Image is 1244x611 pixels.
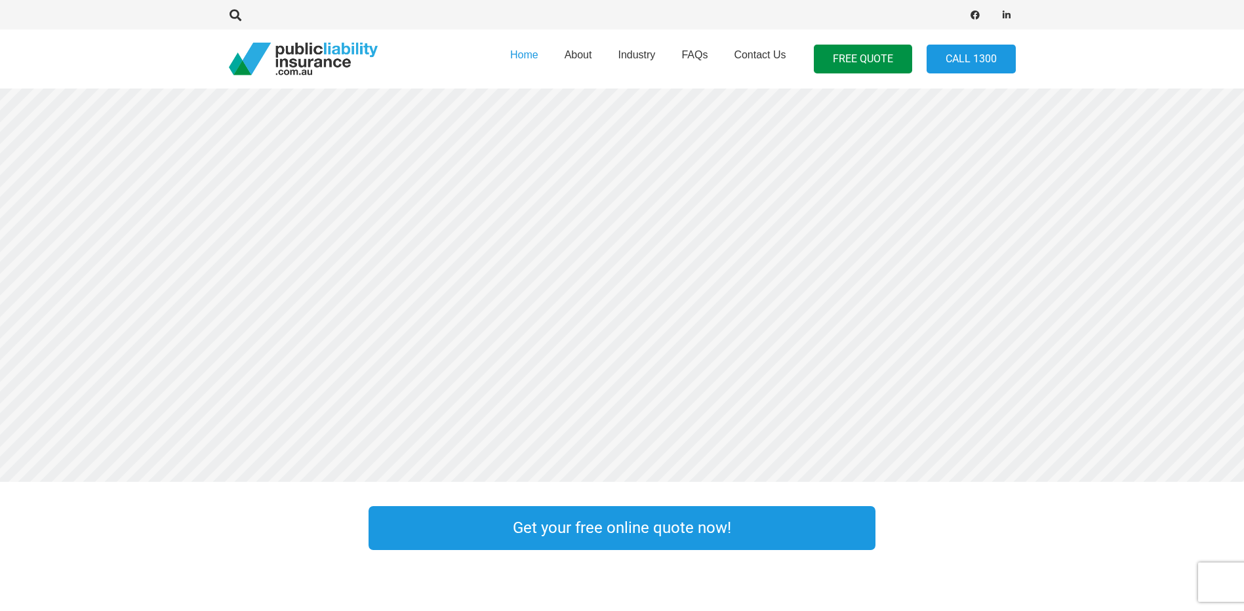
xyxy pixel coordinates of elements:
a: FREE QUOTE [814,45,912,74]
a: FAQs [668,26,721,92]
a: Link [203,503,342,553]
a: Get your free online quote now! [369,506,875,550]
a: pli_logotransparent [229,43,378,75]
a: Search [223,9,249,21]
span: FAQs [681,49,708,60]
a: Link [902,503,1041,553]
a: Home [497,26,552,92]
span: Industry [618,49,655,60]
a: Call 1300 [927,45,1016,74]
span: About [565,49,592,60]
a: LinkedIn [997,6,1016,24]
span: Contact Us [734,49,786,60]
span: Home [510,49,538,60]
a: Facebook [966,6,984,24]
a: About [552,26,605,92]
a: Contact Us [721,26,799,92]
a: Industry [605,26,668,92]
